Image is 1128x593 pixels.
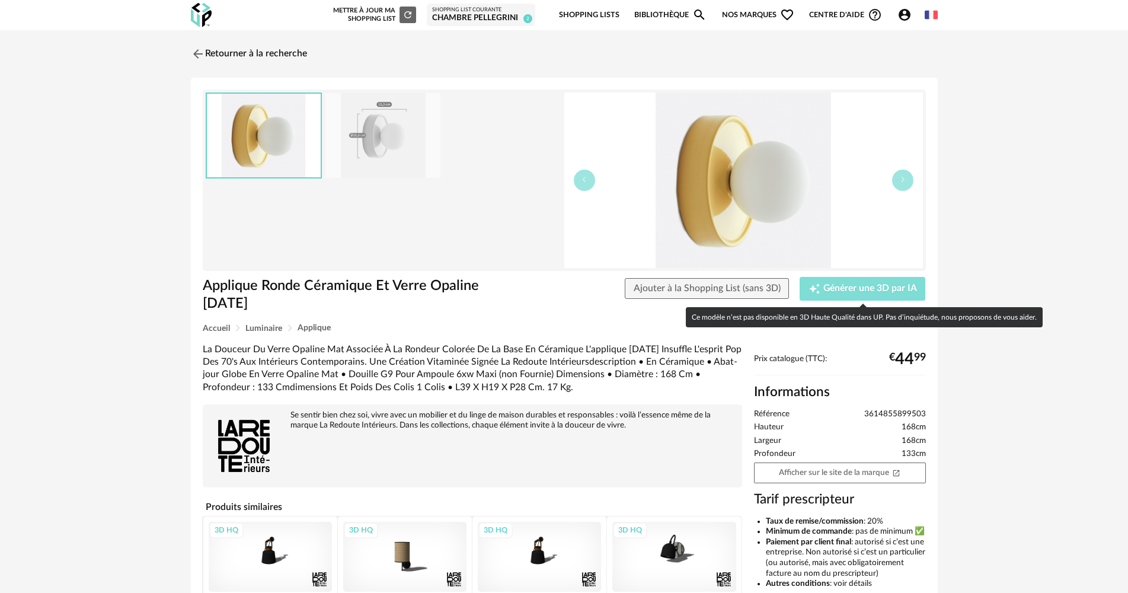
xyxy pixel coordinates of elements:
div: 3D HQ [478,522,513,538]
span: Ajouter à la Shopping List (sans 3D) [634,283,781,293]
a: Shopping List courante Chambre PELLEGRINI 2 [432,7,530,24]
span: Largeur [754,436,781,447]
button: Ajouter à la Shopping List (sans 3D) [625,278,790,299]
div: € 99 [889,355,926,364]
span: Générer une 3D par IA [823,284,917,294]
li: : 20% [766,517,926,527]
span: Refresh icon [402,11,413,18]
b: Autres conditions [766,579,830,588]
div: 3D HQ [613,522,647,538]
b: Taux de remise/commission [766,517,864,525]
span: Heart Outline icon [780,8,794,22]
img: OXP [191,3,212,27]
span: Profondeur [754,449,795,460]
span: Account Circle icon [897,8,912,22]
span: 168cm [902,422,926,433]
img: d5aa168fb5dd7ac40ca77bfaf9ab5ff4.jpg [207,94,321,177]
li: : pas de minimum ✅ [766,527,926,537]
a: Retourner à la recherche [191,41,307,67]
li: : voir détails [766,579,926,589]
h1: Applique Ronde Céramique Et Verre Opaline [DATE] [203,277,497,313]
button: Creation icon Générer une 3D par IA [800,277,925,301]
span: Help Circle Outline icon [868,8,882,22]
img: d5aa168fb5dd7ac40ca77bfaf9ab5ff4.jpg [564,93,923,268]
span: Nos marques [722,1,794,29]
div: Prix catalogue (TTC): [754,354,926,376]
div: Breadcrumb [203,324,926,333]
span: 3614855899503 [864,409,926,420]
span: 168cm [902,436,926,447]
div: Shopping List courante [432,7,530,14]
a: BibliothèqueMagnify icon [634,1,707,29]
span: Référence [754,409,790,420]
span: Magnify icon [692,8,707,22]
img: svg+xml;base64,PHN2ZyB3aWR0aD0iMjQiIGhlaWdodD0iMjQiIHZpZXdCb3g9IjAgMCAyNCAyNCIgZmlsbD0ibm9uZSIgeG... [191,47,205,61]
a: Shopping Lists [559,1,619,29]
h4: Produits similaires [203,498,742,516]
b: Paiement par client final [766,538,851,546]
span: Centre d'aideHelp Circle Outline icon [809,8,882,22]
span: Accueil [203,324,230,333]
img: 9662a0e1b6375bf9e4da26214c2b180b.jpg [325,93,440,178]
div: 3D HQ [344,522,378,538]
div: La Douceur Du Verre Opaline Mat Associée À La Rondeur Colorée De La Base En Céramique L'applique ... [203,343,742,394]
span: Luminaire [245,324,282,333]
div: Se sentir bien chez soi, vivre avec un mobilier et du linge de maison durables et responsables : ... [209,410,736,431]
li: : autorisé si c’est une entreprise. Non autorisé si c’est un particulier (ou autorisé, mais avec ... [766,537,926,579]
span: Creation icon [809,283,820,295]
div: Mettre à jour ma Shopping List [331,7,416,23]
div: 3D HQ [209,522,244,538]
span: 2 [523,14,532,23]
b: Minimum de commande [766,527,852,535]
h3: Tarif prescripteur [754,491,926,508]
span: Account Circle icon [897,8,917,22]
img: brand logo [209,410,280,482]
span: Applique [298,324,331,332]
span: 44 [895,355,914,364]
h2: Informations [754,384,926,401]
span: Hauteur [754,422,784,433]
span: 133cm [902,449,926,460]
div: Ce modèle n’est pas disponible en 3D Haute Qualité dans UP. Pas d’inquiétude, nous proposons de v... [686,307,1043,327]
span: Open In New icon [892,468,900,476]
a: Afficher sur le site de la marqueOpen In New icon [754,463,926,483]
img: fr [925,8,938,21]
div: Chambre PELLEGRINI [432,13,530,24]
